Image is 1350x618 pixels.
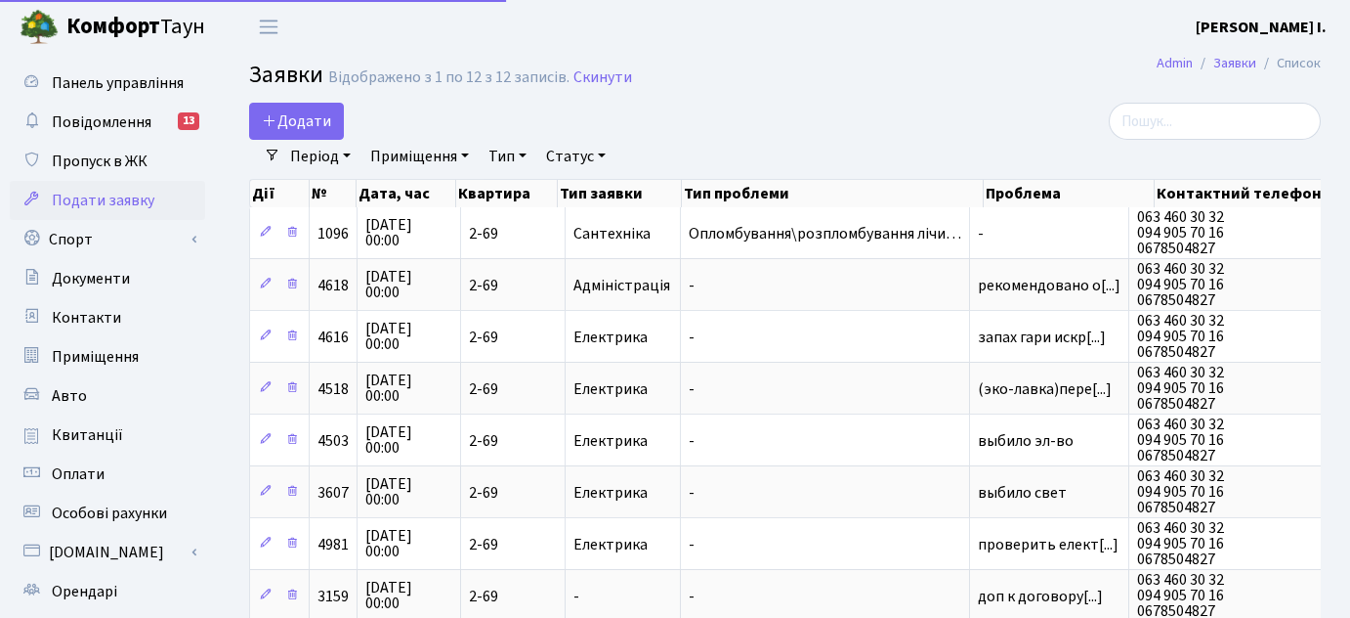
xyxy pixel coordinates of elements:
[469,278,557,293] span: 2-69
[573,226,672,242] span: Сантехніка
[1196,17,1327,38] b: [PERSON_NAME] І.
[469,433,557,449] span: 2-69
[978,433,1120,449] span: выбило эл-во
[1137,417,1318,463] span: 063 460 30 32 094 905 70 16 0678504827
[1109,103,1321,140] input: Пошук...
[52,581,117,602] span: Орендарі
[689,485,961,501] span: -
[10,142,205,181] a: Пропуск в ЖК
[1157,53,1193,73] a: Admin
[365,424,452,456] span: [DATE] 00:00
[52,307,121,329] span: Контакти
[317,534,349,555] span: 4981
[1256,53,1321,74] li: Список
[362,140,477,173] a: Приміщення
[52,190,154,211] span: Подати заявку
[66,11,205,44] span: Таун
[469,381,557,397] span: 2-69
[469,330,557,345] span: 2-69
[52,346,139,368] span: Приміщення
[52,151,148,172] span: Пропуск в ЖК
[573,433,672,449] span: Електрика
[365,217,452,248] span: [DATE] 00:00
[1137,261,1318,308] span: 063 460 30 32 094 905 70 16 0678504827
[469,226,557,242] span: 2-69
[317,327,349,348] span: 4616
[1155,180,1339,207] th: Контактний телефон
[52,424,123,446] span: Квитанції
[10,298,205,337] a: Контакти
[10,494,205,533] a: Особові рахунки
[1127,43,1350,84] nav: breadcrumb
[10,455,205,494] a: Оплати
[328,68,570,87] div: Відображено з 1 по 12 з 12 записів.
[52,503,167,524] span: Особові рахунки
[249,103,344,140] a: Додати
[978,378,1112,400] span: (эко-лавка)пере[...]
[1137,520,1318,567] span: 063 460 30 32 094 905 70 16 0678504827
[573,68,632,87] a: Скинути
[978,485,1120,501] span: выбило свет
[10,220,205,259] a: Спорт
[689,330,961,345] span: -
[317,586,349,607] span: 3159
[978,327,1106,348] span: запах гари искр[...]
[10,376,205,416] a: Авто
[689,433,961,449] span: -
[978,534,1118,555] span: проверить елект[...]
[52,463,105,485] span: Оплати
[317,482,349,504] span: 3607
[573,330,672,345] span: Електрика
[573,485,672,501] span: Електрика
[573,589,672,604] span: -
[52,72,184,94] span: Панель управління
[1213,53,1256,73] a: Заявки
[357,180,456,207] th: Дата, час
[984,180,1155,207] th: Проблема
[249,58,323,92] span: Заявки
[1137,468,1318,515] span: 063 460 30 32 094 905 70 16 0678504827
[244,11,293,43] button: Переключити навігацію
[1137,313,1318,360] span: 063 460 30 32 094 905 70 16 0678504827
[310,180,358,207] th: №
[689,589,961,604] span: -
[10,337,205,376] a: Приміщення
[317,275,349,296] span: 4618
[978,226,1120,242] span: -
[481,140,534,173] a: Тип
[178,112,199,130] div: 13
[317,430,349,452] span: 4503
[573,537,672,552] span: Електрика
[365,476,452,508] span: [DATE] 00:00
[20,8,59,47] img: logo.png
[317,223,349,244] span: 1096
[10,259,205,298] a: Документи
[456,180,557,207] th: Квартира
[10,533,205,572] a: [DOMAIN_NAME]
[10,416,205,455] a: Квитанції
[1137,365,1318,412] span: 063 460 30 32 094 905 70 16 0678504827
[978,586,1103,607] span: доп к договору[...]
[689,226,961,242] span: Опломбування\розпломбування лічи…
[250,180,310,207] th: Дії
[52,268,130,289] span: Документи
[469,537,557,552] span: 2-69
[689,381,961,397] span: -
[52,111,151,133] span: Повідомлення
[573,278,672,293] span: Адміністрація
[365,528,452,559] span: [DATE] 00:00
[573,381,672,397] span: Електрика
[10,181,205,220] a: Подати заявку
[558,180,682,207] th: Тип заявки
[262,110,331,132] span: Додати
[689,537,961,552] span: -
[689,278,961,293] span: -
[682,180,984,207] th: Тип проблеми
[282,140,359,173] a: Період
[365,373,452,404] span: [DATE] 00:00
[10,103,205,142] a: Повідомлення13
[10,572,205,611] a: Орендарі
[365,321,452,352] span: [DATE] 00:00
[66,11,160,42] b: Комфорт
[538,140,613,173] a: Статус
